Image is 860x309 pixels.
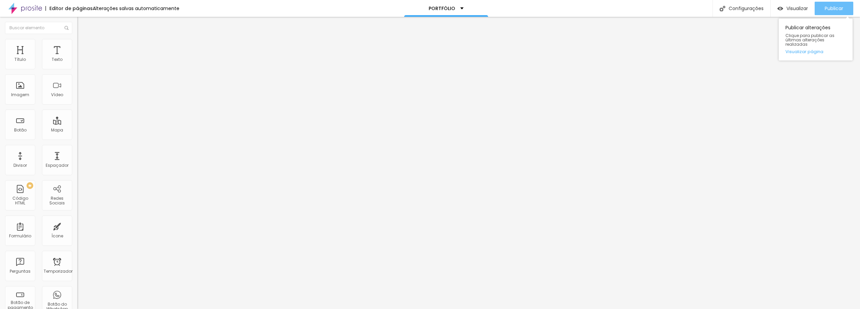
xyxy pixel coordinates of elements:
font: Divisor [13,162,27,168]
font: Perguntas [10,268,31,274]
button: Publicar [815,2,853,15]
font: PORTFÓLIO [429,5,455,12]
font: Editor de páginas [49,5,93,12]
font: Alterações salvas automaticamente [93,5,179,12]
font: Clique para publicar as últimas alterações realizadas [785,33,834,47]
font: Ícone [51,233,63,239]
font: Configurações [729,5,764,12]
font: Redes Sociais [49,195,65,206]
iframe: Editor [77,17,860,309]
font: Mapa [51,127,63,133]
font: Espaçador [46,162,69,168]
input: Buscar elemento [5,22,72,34]
font: Publicar alterações [785,24,830,31]
font: Temporizador [44,268,73,274]
font: Texto [52,56,62,62]
font: Formulário [9,233,31,239]
img: Ícone [64,26,69,30]
img: view-1.svg [777,6,783,11]
button: Visualizar [771,2,815,15]
font: Imagem [11,92,29,98]
font: Vídeo [51,92,63,98]
font: Título [14,56,26,62]
font: Botão [14,127,27,133]
font: Visualizar [786,5,808,12]
font: Visualizar página [785,48,823,55]
img: Ícone [720,6,725,11]
font: Código HTML [12,195,28,206]
a: Visualizar página [785,49,846,54]
font: Publicar [825,5,843,12]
